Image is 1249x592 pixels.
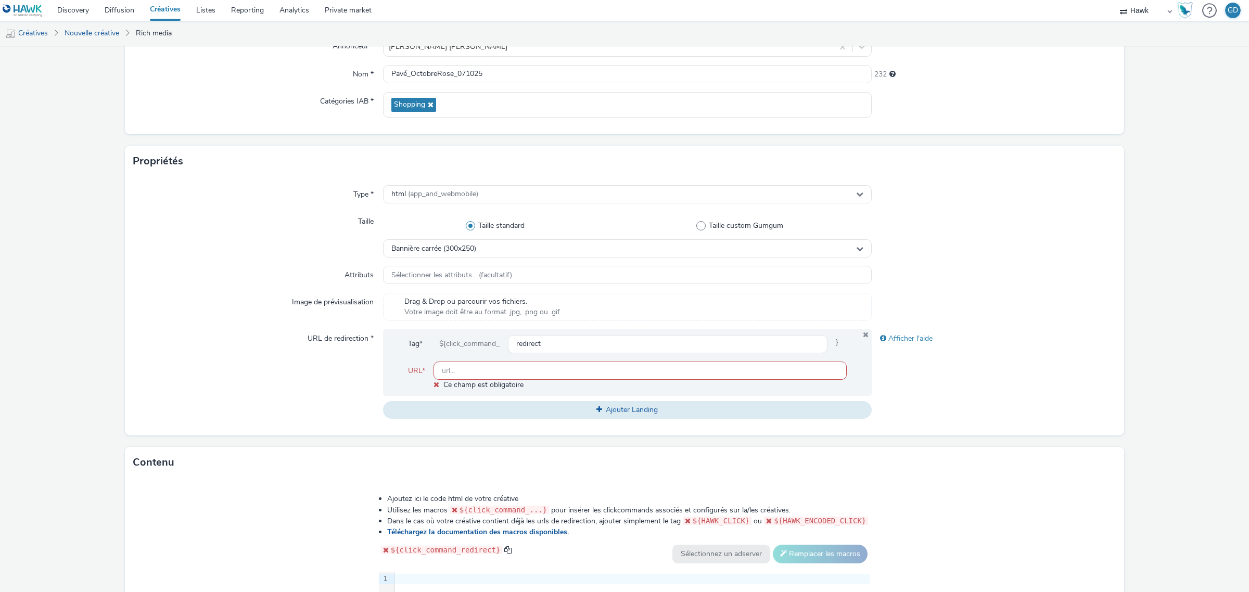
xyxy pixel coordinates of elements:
span: ${HAWK_ENCODED_CLICK} [774,517,866,525]
a: Nouvelle créative [59,21,124,46]
a: Téléchargez la documentation des macros disponibles. [387,527,573,537]
label: Taille [354,212,378,227]
div: ${click_command_ [431,334,508,353]
input: Nom [383,65,872,83]
span: Bannière carrée (300x250) [391,244,476,253]
input: url... [434,362,847,380]
span: Drag & Drop ou parcourir vos fichiers. [404,297,560,307]
span: 232 [874,69,887,80]
label: Catégories IAB * [316,92,378,107]
span: Sélectionner les attributs... (facultatif) [391,271,512,280]
label: URL de redirection * [303,329,378,344]
label: Type * [349,185,378,200]
div: 255 caractères maximum [889,69,896,80]
span: Votre image doit être au format .jpg, .png ou .gif [404,307,560,317]
div: Afficher l'aide [872,329,1116,348]
img: undefined Logo [3,4,43,17]
li: Dans le cas où votre créative contient déjà les urls de redirection, ajouter simplement le tag ou [387,516,871,526]
li: Ajoutez ici le code html de votre créative [387,494,871,504]
span: html [391,190,478,199]
img: mobile [5,29,16,39]
span: Shopping [394,100,425,109]
span: ${click_command_...} [460,506,547,514]
a: Rich media [131,21,177,46]
div: 1 [379,574,389,584]
span: ${HAWK_CLICK} [693,517,750,525]
span: Taille custom Gumgum [709,221,783,231]
button: Remplacer les macros [773,545,868,563]
label: Attributs [340,266,378,280]
button: Ajouter Landing [383,401,872,419]
span: Ce champ est obligatoire [443,380,524,390]
span: copy to clipboard [504,546,512,554]
span: } [827,334,847,353]
span: (app_and_webmobile) [408,189,478,199]
label: Nom * [349,65,378,80]
a: Hawk Academy [1177,2,1197,19]
h3: Contenu [133,455,174,470]
div: GD [1228,3,1238,18]
h3: Propriétés [133,153,183,169]
label: Image de prévisualisation [288,293,378,307]
span: ${click_command_redirect} [391,546,501,554]
span: Taille standard [478,221,525,231]
span: Ajouter Landing [606,405,658,415]
li: Utilisez les macros pour insérer les clickcommands associés et configurés sur la/les créatives. [387,505,871,516]
img: Hawk Academy [1177,2,1193,19]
